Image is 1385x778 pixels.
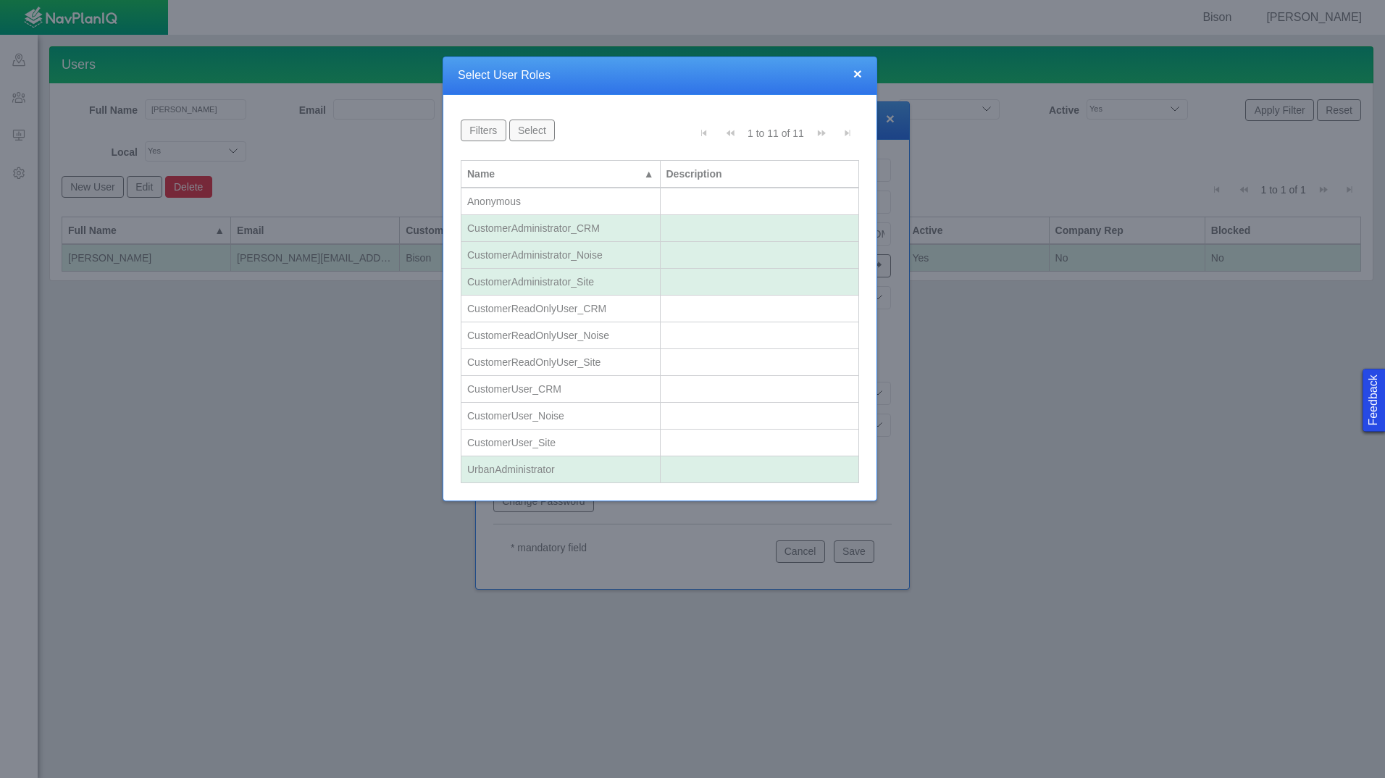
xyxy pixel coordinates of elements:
div: UrbanAdministrator [467,462,654,477]
div: CustomerReadOnlyUser_Site [467,355,654,369]
th: Name [461,160,661,188]
div: CustomerAdministrator_Noise [467,248,654,262]
div: CustomerUser_Noise [467,409,654,423]
td: CustomerUser_Noise [461,403,661,430]
th: Description [661,160,860,188]
div: CustomerUser_CRM [467,382,654,396]
button: Filters [461,120,506,141]
div: CustomerAdministrator_CRM [467,221,654,235]
td: CustomerAdministrator_CRM [461,215,661,242]
td: CustomerUser_Site [461,430,661,456]
td: CustomerReadOnlyUser_CRM [461,296,661,322]
div: Anonymous [467,194,654,209]
h4: Select User Roles [458,68,862,83]
div: Pagination [692,120,859,153]
td: Anonymous [461,188,661,215]
div: 1 to 11 of 11 [742,126,810,146]
div: CustomerReadOnlyUser_Noise [467,328,654,343]
td: CustomerAdministrator_Noise [461,242,661,269]
div: Description [666,167,853,181]
div: CustomerUser_Site [467,435,654,450]
div: CustomerReadOnlyUser_CRM [467,301,654,316]
td: CustomerAdministrator_Site [461,269,661,296]
div: CustomerAdministrator_Site [467,275,654,289]
button: Select [509,120,555,141]
td: CustomerReadOnlyUser_Site [461,349,661,376]
td: CustomerUser_CRM [461,376,661,403]
span: ▲ [644,168,654,180]
div: Name [467,167,640,181]
td: UrbanAdministrator [461,456,661,483]
button: close [853,66,862,81]
td: CustomerReadOnlyUser_Noise [461,322,661,349]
